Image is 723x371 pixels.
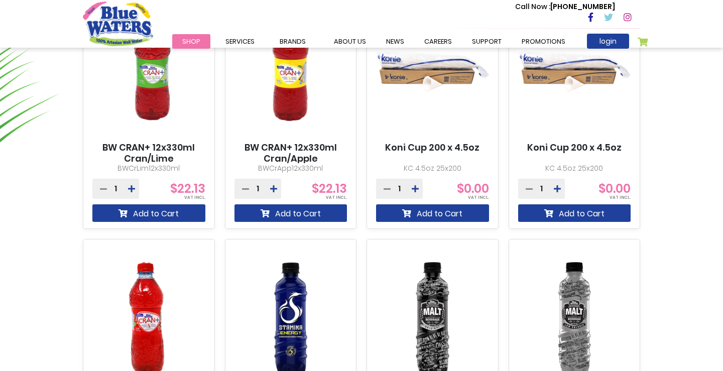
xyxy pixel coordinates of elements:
span: $22.13 [312,180,347,197]
a: about us [324,34,376,49]
img: BW CRAN+ 12x330ml Cran/Apple [234,2,347,143]
p: BWCrLim12x330ml [92,163,205,174]
a: BW CRAN+ 12x330ml Cran/Lime [92,142,205,164]
img: Koni Cup 200 x 4.5oz [376,2,489,143]
a: Koni Cup 200 x 4.5oz [527,142,622,153]
button: Add to Cart [92,204,205,222]
a: Promotions [512,34,575,49]
button: Add to Cart [376,204,489,222]
a: store logo [83,2,153,46]
p: KC 4.5oz 25x200 [518,163,631,174]
img: BW CRAN+ 12x330ml Cran/Lime [92,2,205,143]
a: News [376,34,414,49]
p: [PHONE_NUMBER] [515,2,615,12]
p: KC 4.5oz 25x200 [376,163,489,174]
a: BW CRAN+ 12x330ml Cran/Apple [234,142,347,164]
span: Call Now : [515,2,550,12]
button: Add to Cart [518,204,631,222]
span: $0.00 [457,180,489,197]
span: Brands [280,37,306,46]
a: support [462,34,512,49]
span: $22.13 [170,180,205,197]
p: BWCrApp12x330ml [234,163,347,174]
span: $0.00 [598,180,631,197]
a: Koni Cup 200 x 4.5oz [385,142,479,153]
span: Services [225,37,255,46]
span: Shop [182,37,200,46]
img: Koni Cup 200 x 4.5oz [518,2,631,143]
button: Add to Cart [234,204,347,222]
a: careers [414,34,462,49]
a: login [587,34,629,49]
